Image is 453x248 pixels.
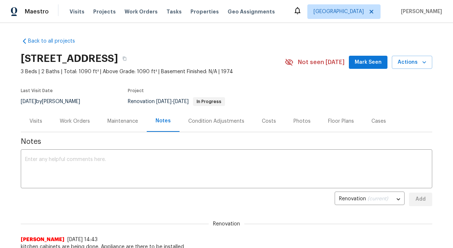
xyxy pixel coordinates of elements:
[67,237,98,242] span: [DATE] 14:43
[228,8,275,15] span: Geo Assignments
[392,56,432,69] button: Actions
[128,99,225,104] span: Renovation
[21,55,118,62] h2: [STREET_ADDRESS]
[156,99,189,104] span: -
[398,58,426,67] span: Actions
[355,58,382,67] span: Mark Seen
[190,8,219,15] span: Properties
[107,118,138,125] div: Maintenance
[398,8,442,15] span: [PERSON_NAME]
[155,117,171,125] div: Notes
[262,118,276,125] div: Costs
[188,118,244,125] div: Condition Adjustments
[294,118,311,125] div: Photos
[21,236,64,243] span: [PERSON_NAME]
[166,9,182,14] span: Tasks
[349,56,387,69] button: Mark Seen
[21,99,36,104] span: [DATE]
[125,8,158,15] span: Work Orders
[70,8,84,15] span: Visits
[173,99,189,104] span: [DATE]
[328,118,354,125] div: Floor Plans
[21,88,53,93] span: Last Visit Date
[335,190,405,208] div: Renovation (current)
[118,52,131,65] button: Copy Address
[128,88,144,93] span: Project
[25,8,49,15] span: Maestro
[367,196,388,201] span: (current)
[156,99,172,104] span: [DATE]
[298,59,344,66] span: Not seen [DATE]
[371,118,386,125] div: Cases
[29,118,42,125] div: Visits
[21,97,89,106] div: by [PERSON_NAME]
[314,8,364,15] span: [GEOGRAPHIC_DATA]
[21,38,91,45] a: Back to all projects
[21,138,432,145] span: Notes
[60,118,90,125] div: Work Orders
[209,220,244,228] span: Renovation
[194,99,224,104] span: In Progress
[21,68,285,75] span: 3 Beds | 2 Baths | Total: 1090 ft² | Above Grade: 1090 ft² | Basement Finished: N/A | 1974
[93,8,116,15] span: Projects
